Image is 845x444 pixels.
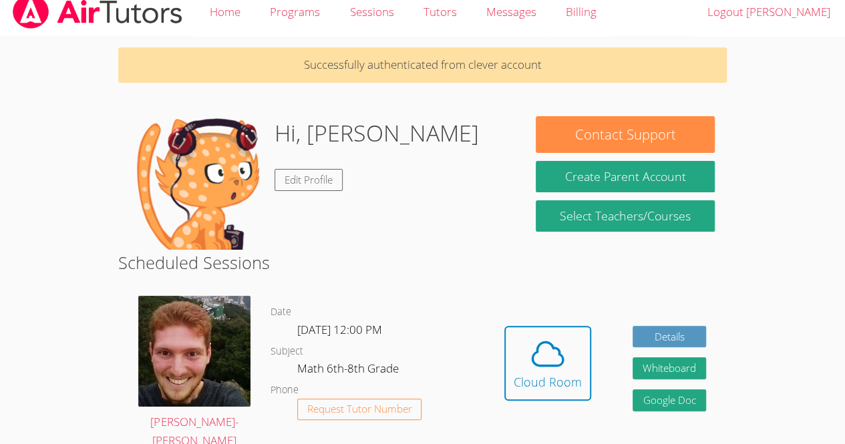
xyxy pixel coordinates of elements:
[633,357,706,379] button: Whiteboard
[118,47,727,83] p: Successfully authenticated from clever account
[275,116,479,150] h1: Hi, [PERSON_NAME]
[271,343,303,360] dt: Subject
[118,250,727,275] h2: Scheduled Sessions
[633,326,706,348] a: Details
[536,200,714,232] a: Select Teachers/Courses
[633,389,706,411] a: Google Doc
[297,399,422,421] button: Request Tutor Number
[536,116,714,153] button: Contact Support
[486,4,536,19] span: Messages
[504,326,591,401] button: Cloud Room
[271,382,299,399] dt: Phone
[271,304,291,320] dt: Date
[536,161,714,192] button: Create Parent Account
[514,373,582,391] div: Cloud Room
[297,359,401,382] dd: Math 6th-8th Grade
[297,322,382,337] span: [DATE] 12:00 PM
[307,404,412,414] span: Request Tutor Number
[275,169,343,191] a: Edit Profile
[138,296,250,406] img: avatar.png
[130,116,264,250] img: default.png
